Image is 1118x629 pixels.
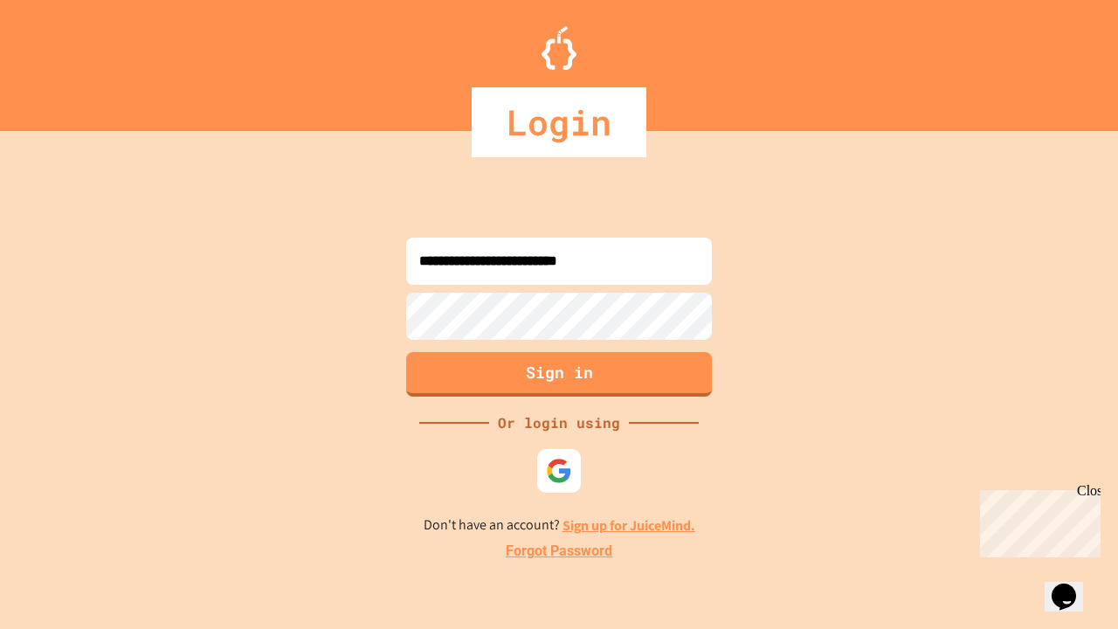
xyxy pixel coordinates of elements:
iframe: chat widget [1045,559,1101,612]
a: Forgot Password [506,541,612,562]
p: Don't have an account? [424,515,695,536]
iframe: chat widget [973,483,1101,557]
div: Or login using [489,412,629,433]
img: Logo.svg [542,26,576,70]
div: Login [472,87,646,157]
img: google-icon.svg [546,458,572,484]
button: Sign in [406,352,712,397]
a: Sign up for JuiceMind. [562,516,695,535]
div: Chat with us now!Close [7,7,121,111]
